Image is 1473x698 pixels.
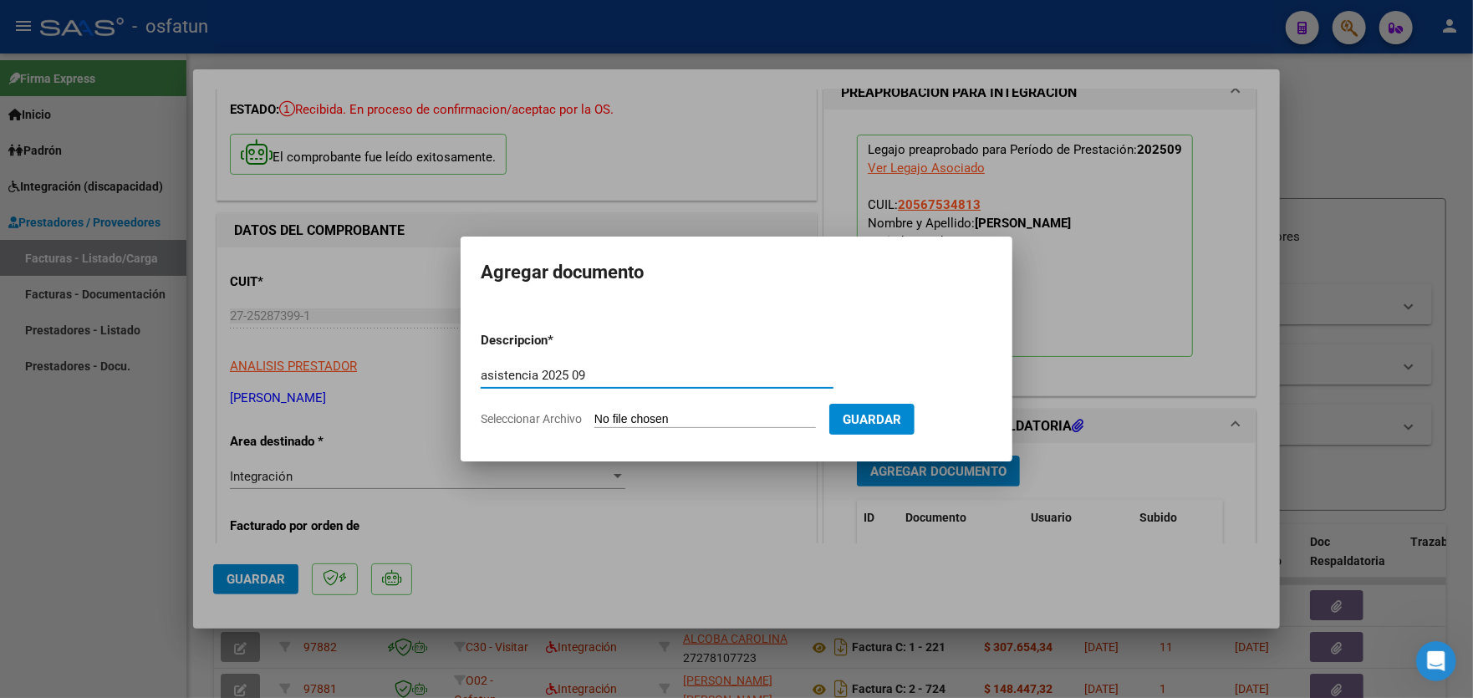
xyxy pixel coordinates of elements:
span: Seleccionar Archivo [481,412,582,425]
iframe: Intercom live chat [1416,641,1456,681]
button: Guardar [829,404,915,435]
h2: Agregar documento [481,257,992,288]
span: Guardar [843,412,901,427]
p: Descripcion [481,331,635,350]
